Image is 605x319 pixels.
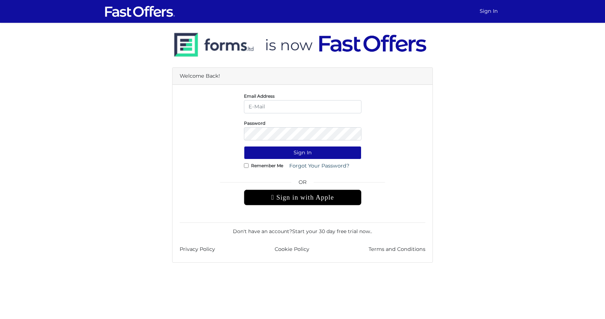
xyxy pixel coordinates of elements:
a: Terms and Conditions [369,245,425,253]
label: Email Address [244,95,275,97]
a: Privacy Policy [180,245,215,253]
div: Sign in with Apple [244,190,361,205]
label: Remember Me [251,165,283,166]
label: Password [244,122,265,124]
a: Start your 30 day free trial now. [292,228,371,235]
button: Sign In [244,146,361,159]
span: OR [244,178,361,190]
input: E-Mail [244,100,361,113]
div: Welcome Back! [172,68,432,85]
div: Don't have an account? . [180,222,425,235]
a: Forgot Your Password? [285,159,354,173]
a: Cookie Policy [275,245,309,253]
a: Sign In [477,4,501,18]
